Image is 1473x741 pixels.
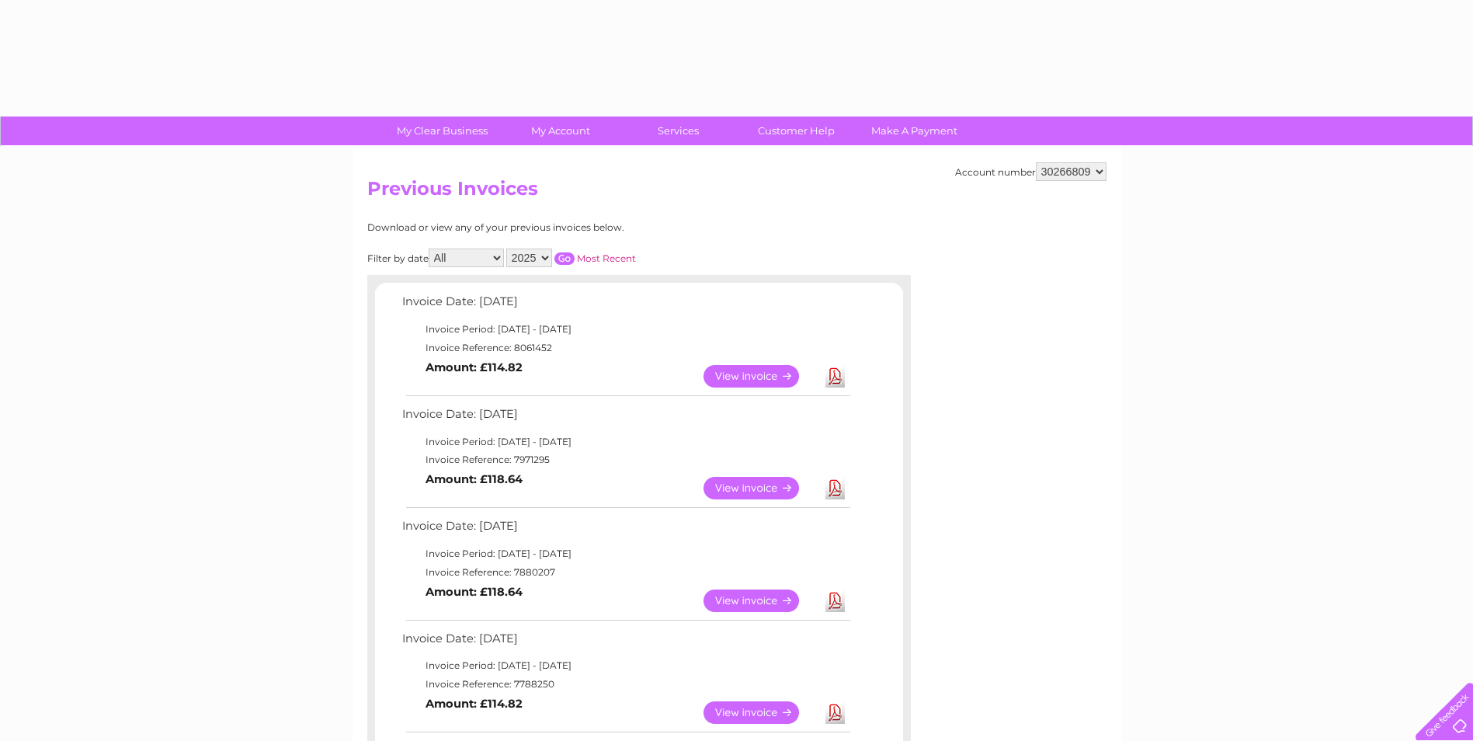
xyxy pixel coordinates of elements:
[703,701,818,724] a: View
[703,590,818,612] a: View
[398,339,853,357] td: Invoice Reference: 8061452
[703,477,818,499] a: View
[955,162,1106,181] div: Account number
[825,477,845,499] a: Download
[426,360,523,374] b: Amount: £114.82
[577,252,636,264] a: Most Recent
[426,697,523,711] b: Amount: £114.82
[367,222,775,233] div: Download or view any of your previous invoices below.
[825,590,845,612] a: Download
[703,365,818,388] a: View
[398,675,853,694] td: Invoice Reference: 7788250
[378,117,506,145] a: My Clear Business
[850,117,978,145] a: Make A Payment
[398,628,853,657] td: Invoice Date: [DATE]
[398,451,853,469] td: Invoice Reference: 7971295
[367,178,1106,207] h2: Previous Invoices
[398,291,853,320] td: Invoice Date: [DATE]
[496,117,624,145] a: My Account
[825,701,845,724] a: Download
[398,516,853,544] td: Invoice Date: [DATE]
[398,563,853,582] td: Invoice Reference: 7880207
[367,249,775,267] div: Filter by date
[614,117,742,145] a: Services
[398,433,853,451] td: Invoice Period: [DATE] - [DATE]
[398,320,853,339] td: Invoice Period: [DATE] - [DATE]
[398,544,853,563] td: Invoice Period: [DATE] - [DATE]
[398,404,853,433] td: Invoice Date: [DATE]
[732,117,860,145] a: Customer Help
[426,585,523,599] b: Amount: £118.64
[825,365,845,388] a: Download
[398,656,853,675] td: Invoice Period: [DATE] - [DATE]
[426,472,523,486] b: Amount: £118.64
